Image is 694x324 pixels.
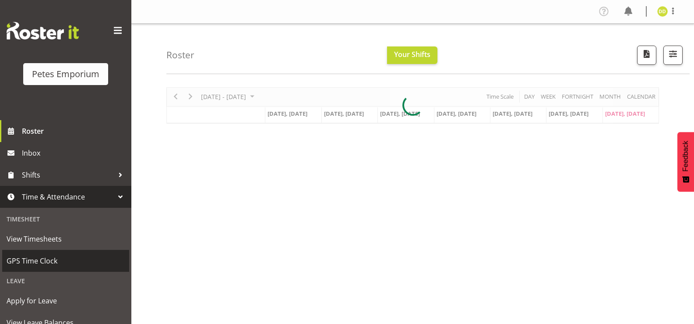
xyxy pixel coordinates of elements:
[682,141,690,171] span: Feedback
[2,272,129,290] div: Leave
[677,132,694,192] button: Feedback - Show survey
[637,46,656,65] button: Download a PDF of the roster according to the set date range.
[7,22,79,39] img: Rosterit website logo
[32,68,99,81] div: Petes Emporium
[22,125,127,138] span: Roster
[22,190,114,203] span: Time & Attendance
[22,146,127,160] span: Inbox
[387,46,437,64] button: Your Shifts
[2,210,129,228] div: Timesheet
[394,50,430,59] span: Your Shifts
[2,290,129,312] a: Apply for Leave
[7,254,125,267] span: GPS Time Clock
[166,50,194,60] h4: Roster
[2,228,129,250] a: View Timesheets
[7,232,125,246] span: View Timesheets
[22,168,114,182] span: Shifts
[663,46,683,65] button: Filter Shifts
[7,294,125,307] span: Apply for Leave
[2,250,129,272] a: GPS Time Clock
[657,6,668,17] img: danielle-donselaar8920.jpg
